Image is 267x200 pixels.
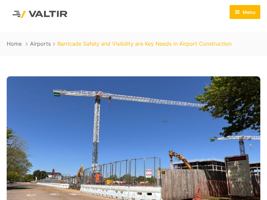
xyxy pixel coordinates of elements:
[243,9,256,15] span: Menu
[57,39,233,49] li: Barricade Safety and Visibility are Key Needs in Airport Construction
[30,40,51,47] a: Airports
[7,5,73,24] img: Valtir Rentals
[7,40,22,47] a: Home
[230,5,260,19] button: menu toggle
